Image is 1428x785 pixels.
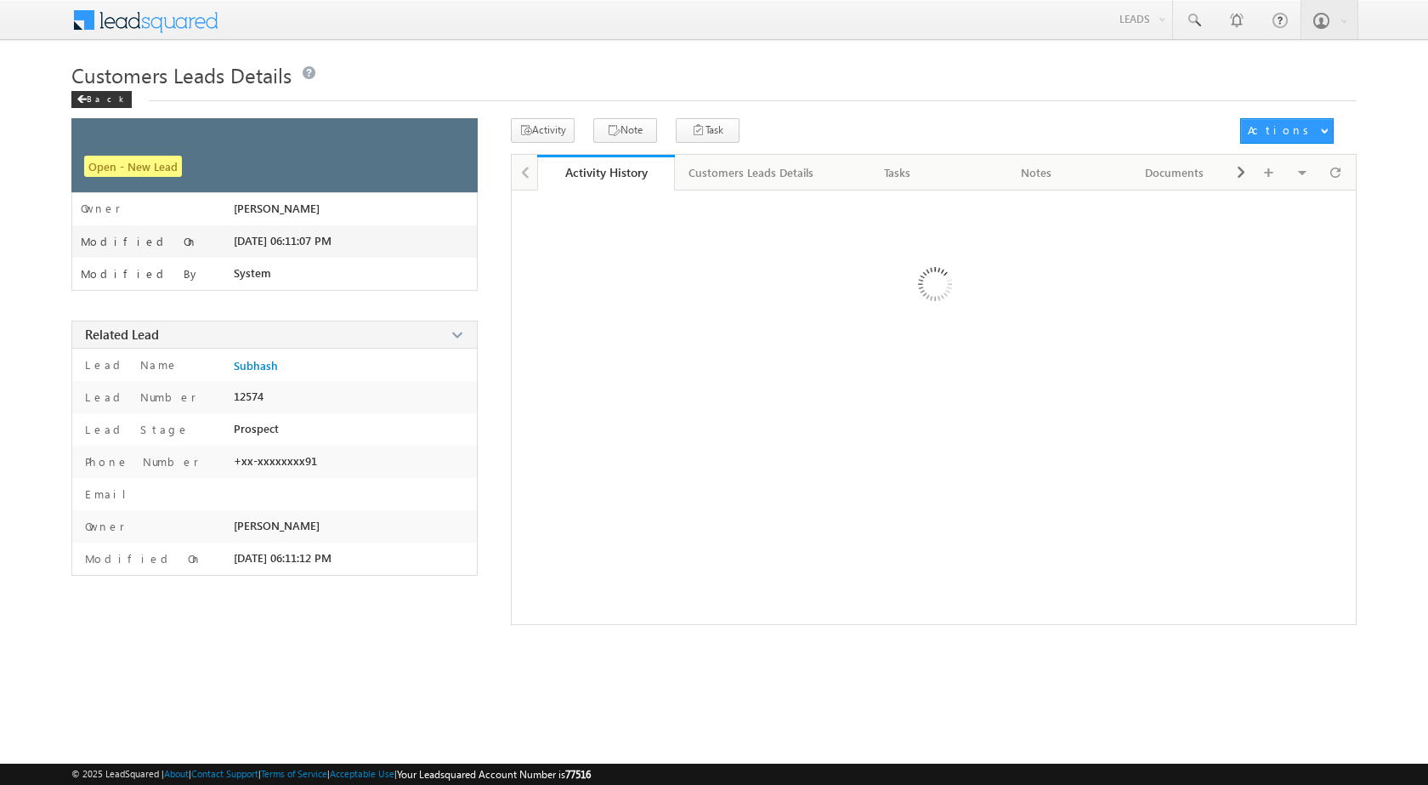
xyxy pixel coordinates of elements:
[511,118,575,143] button: Activity
[1106,155,1244,191] a: Documents
[981,162,1091,183] div: Notes
[1248,122,1315,138] div: Actions
[234,422,279,435] span: Prospect
[81,267,201,281] label: Modified By
[234,390,263,403] span: 12574
[675,155,829,191] a: Customers Leads Details
[164,768,189,779] a: About
[397,768,591,781] span: Your Leadsquared Account Number is
[234,519,320,532] span: [PERSON_NAME]
[1119,162,1229,183] div: Documents
[330,768,394,779] a: Acceptable Use
[234,551,331,565] span: [DATE] 06:11:12 PM
[81,235,198,248] label: Modified On
[842,162,952,183] div: Tasks
[234,454,317,468] span: +xx-xxxxxxxx91
[234,359,278,373] a: Subhash
[1240,118,1334,144] button: Actions
[234,266,271,280] span: System
[234,234,331,247] span: [DATE] 06:11:07 PM
[829,155,967,191] a: Tasks
[81,551,202,566] label: Modified On
[81,454,199,469] label: Phone Number
[81,519,125,534] label: Owner
[537,155,676,191] a: Activity History
[71,766,591,782] span: © 2025 LeadSquared | | | | |
[593,118,657,143] button: Note
[234,202,320,215] span: [PERSON_NAME]
[71,61,292,88] span: Customers Leads Details
[550,164,663,180] div: Activity History
[71,91,132,108] div: Back
[81,390,196,405] label: Lead Number
[846,199,1022,375] img: Loading ...
[565,768,591,781] span: 77516
[84,156,182,177] span: Open - New Lead
[676,118,739,143] button: Task
[191,768,258,779] a: Contact Support
[967,155,1106,191] a: Notes
[81,357,178,373] label: Lead Name
[81,422,190,437] label: Lead Stage
[261,768,327,779] a: Terms of Service
[81,202,121,215] label: Owner
[688,162,813,183] div: Customers Leads Details
[85,326,159,343] span: Related Lead
[81,486,139,502] label: Email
